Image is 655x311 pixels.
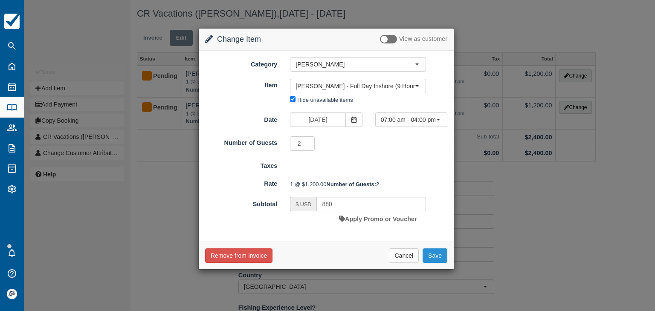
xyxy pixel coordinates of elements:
[199,78,284,90] label: Item
[199,197,284,209] label: Subtotal
[327,181,377,187] strong: Number of Guests
[296,60,415,69] span: [PERSON_NAME]
[290,79,426,93] button: [PERSON_NAME] - Full Day Inshore (9 Hours)
[296,202,311,207] small: $ USD
[375,112,447,127] button: 07:00 am - 04:00 pm
[290,57,426,72] button: [PERSON_NAME]
[389,248,419,263] button: Cancel
[381,115,436,124] span: 07:00 am - 04:00 pm
[399,36,447,43] span: View as customer
[199,135,284,147] label: Number of Guests
[205,248,272,263] button: Remove from Invoice
[199,158,284,170] label: Taxes
[199,112,284,124] label: Date
[296,82,415,90] span: [PERSON_NAME] - Full Day Inshore (9 Hours)
[217,35,261,43] span: Change Item
[339,216,417,222] a: Apply Promo or Voucher
[7,289,17,299] img: avatar
[290,136,315,151] input: Number of Guests
[284,177,454,191] div: 1 @ $1,200.00 2
[423,248,447,263] button: Save
[199,176,284,188] label: Rate
[199,57,284,69] label: Category
[297,97,353,103] label: Hide unavailable items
